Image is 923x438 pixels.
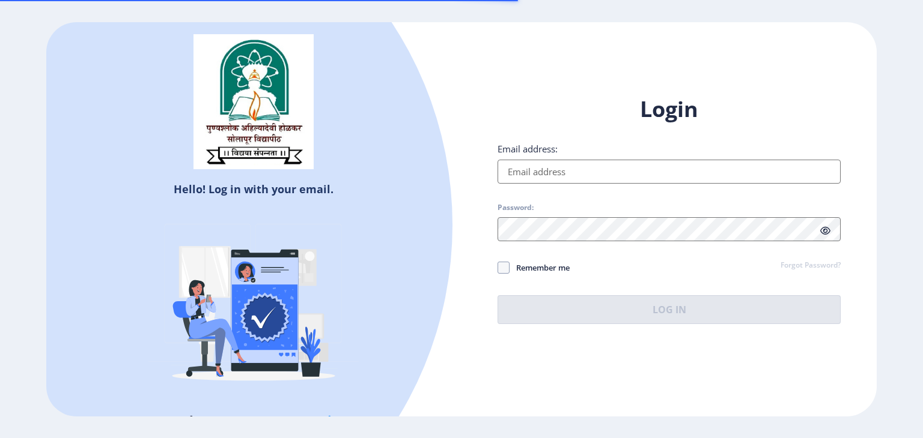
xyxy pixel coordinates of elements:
[498,203,534,212] label: Password:
[781,260,841,271] a: Forgot Password?
[498,95,841,124] h1: Login
[498,160,841,184] input: Email address
[498,143,558,155] label: Email address:
[148,201,359,411] img: Verified-rafiki.svg
[303,412,358,430] a: Register
[55,411,452,430] h5: Don't have an account?
[498,295,841,324] button: Log In
[510,260,570,275] span: Remember me
[193,34,314,170] img: sulogo.png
